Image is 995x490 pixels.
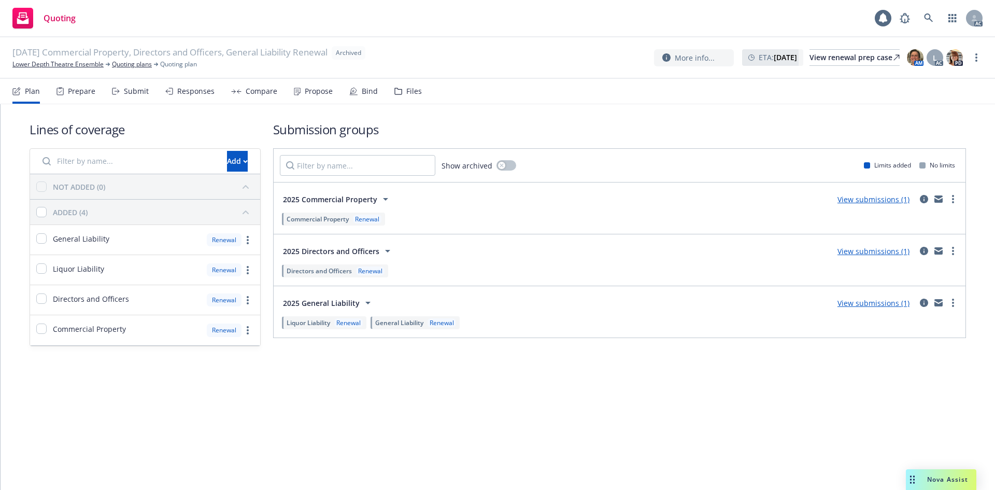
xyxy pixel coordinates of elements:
[946,49,963,66] img: photo
[774,52,797,62] strong: [DATE]
[353,215,381,223] div: Renewal
[44,14,76,22] span: Quoting
[12,46,328,60] span: [DATE] Commercial Property, Directors and Officers, General Liability Renewal
[273,121,966,138] h1: Submission groups
[932,297,945,309] a: mail
[336,48,361,58] span: Archived
[809,50,900,65] div: View renewal prep case
[280,241,397,261] button: 2025 Directors and Officers
[864,161,911,170] div: Limits added
[287,318,330,327] span: Liquor Liability
[428,318,456,327] div: Renewal
[334,318,363,327] div: Renewal
[53,204,254,220] button: ADDED (4)
[112,60,152,69] a: Quoting plans
[837,298,909,308] a: View submissions (1)
[947,245,959,257] a: more
[283,298,360,309] span: 2025 General Liability
[918,193,930,205] a: circleInformation
[241,294,254,306] a: more
[837,194,909,204] a: View submissions (1)
[246,87,277,95] div: Compare
[918,8,939,29] a: Search
[53,324,126,334] span: Commercial Property
[907,49,923,66] img: photo
[947,193,959,205] a: more
[356,267,385,275] div: Renewal
[305,87,333,95] div: Propose
[160,60,197,69] span: Quoting plan
[932,193,945,205] a: mail
[837,246,909,256] a: View submissions (1)
[53,233,109,244] span: General Liability
[207,233,241,246] div: Renewal
[207,293,241,306] div: Renewal
[177,87,215,95] div: Responses
[947,297,959,309] a: more
[287,267,352,275] span: Directors and Officers
[53,178,254,195] button: NOT ADDED (0)
[36,151,221,172] input: Filter by name...
[283,194,377,205] span: 2025 Commercial Property
[283,246,379,257] span: 2025 Directors and Officers
[919,161,955,170] div: No limits
[25,87,40,95] div: Plan
[280,155,435,176] input: Filter by name...
[53,181,105,192] div: NOT ADDED (0)
[759,52,797,63] span: ETA :
[241,234,254,246] a: more
[362,87,378,95] div: Bind
[30,121,261,138] h1: Lines of coverage
[442,160,492,171] span: Show archived
[53,207,88,218] div: ADDED (4)
[654,49,734,66] button: More info...
[927,475,968,484] span: Nova Assist
[68,87,95,95] div: Prepare
[241,264,254,276] a: more
[942,8,963,29] a: Switch app
[918,245,930,257] a: circleInformation
[809,49,900,66] a: View renewal prep case
[906,469,976,490] button: Nova Assist
[280,189,395,209] button: 2025 Commercial Property
[375,318,423,327] span: General Liability
[933,52,937,63] span: L
[894,8,915,29] a: Report a Bug
[241,324,254,337] a: more
[124,87,149,95] div: Submit
[280,292,377,313] button: 2025 General Liability
[8,4,80,33] a: Quoting
[970,51,983,64] a: more
[12,60,104,69] a: Lower Depth Theatre Ensemble
[932,245,945,257] a: mail
[207,324,241,337] div: Renewal
[53,293,129,304] span: Directors and Officers
[207,263,241,276] div: Renewal
[53,263,104,274] span: Liquor Liability
[675,52,715,63] span: More info...
[227,151,248,172] button: Add
[906,469,919,490] div: Drag to move
[918,297,930,309] a: circleInformation
[406,87,422,95] div: Files
[287,215,349,223] span: Commercial Property
[227,151,248,171] div: Add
